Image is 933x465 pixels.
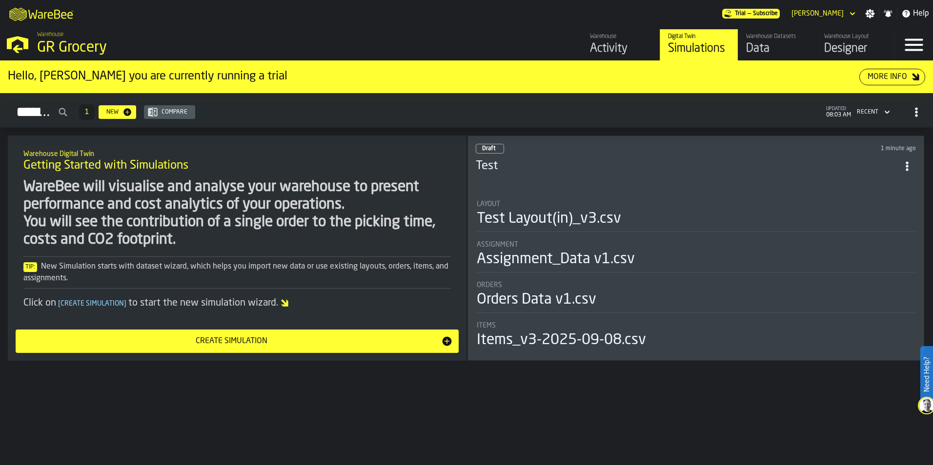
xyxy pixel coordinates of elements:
[590,41,652,57] div: Activity
[660,29,738,60] a: link-to-/wh/i/e451d98b-95f6-4604-91ff-c80219f9c36d/simulations
[897,8,933,19] label: button-toggle-Help
[477,210,621,228] div: Test Layout(in)_v3.csv
[853,106,892,118] div: DropdownMenuValue-4
[590,33,652,40] div: Warehouse
[477,200,500,208] span: Layout
[23,158,188,174] span: Getting Started with Simulations
[711,145,916,152] div: Updated: 9/9/2025, 8:01:43 AM Created: 9/8/2025, 4:12:03 PM
[477,281,502,289] span: Orders
[746,41,808,57] div: Data
[477,322,915,329] div: Title
[37,39,301,57] div: GR Grocery
[477,200,915,208] div: Title
[75,104,99,120] div: ButtonLoadMore-Load More-Prev-First-Last
[16,329,459,353] button: button-Create Simulation
[859,69,925,85] button: button-More Info
[23,296,451,310] div: Click on to start the new simulation wizard.
[158,109,191,116] div: Compare
[124,300,126,307] span: ]
[99,105,136,119] button: button-New
[477,331,646,349] div: Items_v3-2025-09-08.csv
[23,178,451,249] div: WareBee will visualise and analyse your warehouse to present performance and cost analytics of yo...
[482,146,496,152] span: Draft
[8,136,466,361] div: ItemListCard-
[477,241,915,249] div: Title
[477,241,518,249] span: Assignment
[668,33,730,40] div: Digital Twin
[476,144,504,154] div: status-0 2
[102,109,122,116] div: New
[864,71,911,83] div: More Info
[748,10,751,17] span: —
[16,143,459,178] div: title-Getting Started with Simulations
[477,281,915,313] div: stat-Orders
[85,109,89,116] span: 1
[582,29,660,60] a: link-to-/wh/i/e451d98b-95f6-4604-91ff-c80219f9c36d/feed/
[58,300,61,307] span: [
[477,251,635,268] div: Assignment_Data v1.csv
[894,29,933,60] label: button-toggle-Menu
[477,291,596,309] div: Orders Data v1.csv
[477,281,915,289] div: Title
[8,69,859,84] div: Hello, [PERSON_NAME] you are currently running a trial
[23,148,451,158] h2: Sub Title
[467,136,924,361] div: ItemListCard-DashboardItemContainer
[826,106,851,112] span: updated:
[913,8,929,19] span: Help
[477,241,915,272] div: stat-Assignment
[857,109,878,116] div: DropdownMenuValue-4
[476,158,898,174] h3: Test
[722,9,780,19] div: Menu Subscription
[816,29,894,60] a: link-to-/wh/i/e451d98b-95f6-4604-91ff-c80219f9c36d/designer
[144,105,195,119] button: button-Compare
[722,9,780,19] a: link-to-/wh/i/e451d98b-95f6-4604-91ff-c80219f9c36d/pricing/
[37,31,63,38] span: Warehouse
[788,8,857,19] div: DropdownMenuValue-Jessica Derkacz
[477,322,915,349] div: stat-Items
[476,191,916,351] section: card-SimulationDashboardCard-draft
[753,10,778,17] span: Subscribe
[21,335,441,347] div: Create Simulation
[23,262,37,272] span: Tip:
[791,10,844,18] div: DropdownMenuValue-Jessica Derkacz
[861,9,879,19] label: button-toggle-Settings
[668,41,730,57] div: Simulations
[738,29,816,60] a: link-to-/wh/i/e451d98b-95f6-4604-91ff-c80219f9c36d/data
[735,10,746,17] span: Trial
[824,41,886,57] div: Designer
[826,112,851,118] span: 08:03 AM
[477,200,915,232] div: stat-Layout
[56,300,128,307] span: Create Simulation
[824,33,886,40] div: Warehouse Layout
[879,9,897,19] label: button-toggle-Notifications
[477,322,496,329] span: Items
[746,33,808,40] div: Warehouse Datasets
[921,347,932,402] label: Need Help?
[23,261,451,284] div: New Simulation starts with dataset wizard, which helps you import new data or use existing layout...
